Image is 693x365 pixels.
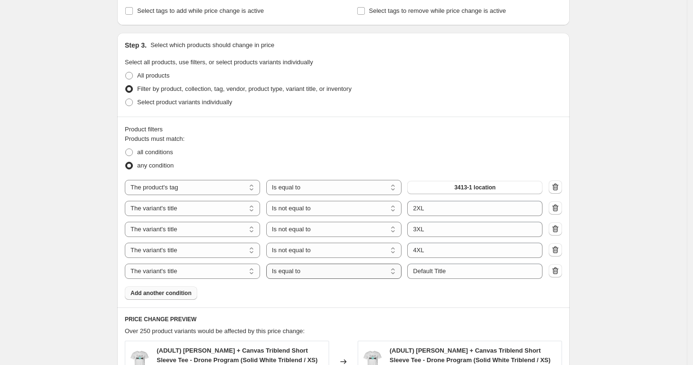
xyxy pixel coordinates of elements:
span: Select tags to remove while price change is active [369,7,506,14]
span: Select product variants individually [137,99,232,106]
p: Select which products should change in price [151,40,274,50]
span: any condition [137,162,174,169]
span: 3413-1 location [454,184,496,191]
span: All products [137,72,170,79]
span: Add another condition [131,289,191,297]
span: Filter by product, collection, tag, vendor, product type, variant title, or inventory [137,85,352,92]
div: Product filters [125,125,562,134]
span: Products must match: [125,135,185,142]
span: Over 250 product variants would be affected by this price change: [125,327,305,335]
button: 3413-1 location [407,181,542,194]
h6: PRICE CHANGE PREVIEW [125,316,562,323]
span: (ADULT) [PERSON_NAME] + Canvas Triblend Short Sleeve Tee - Drone Program (Solid White Triblend / XS) [157,347,318,364]
span: all conditions [137,148,173,156]
span: Select tags to add while price change is active [137,7,264,14]
button: Add another condition [125,286,197,300]
span: Select all products, use filters, or select products variants individually [125,59,313,66]
span: (ADULT) [PERSON_NAME] + Canvas Triblend Short Sleeve Tee - Drone Program (Solid White Triblend / XS) [390,347,551,364]
h2: Step 3. [125,40,147,50]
